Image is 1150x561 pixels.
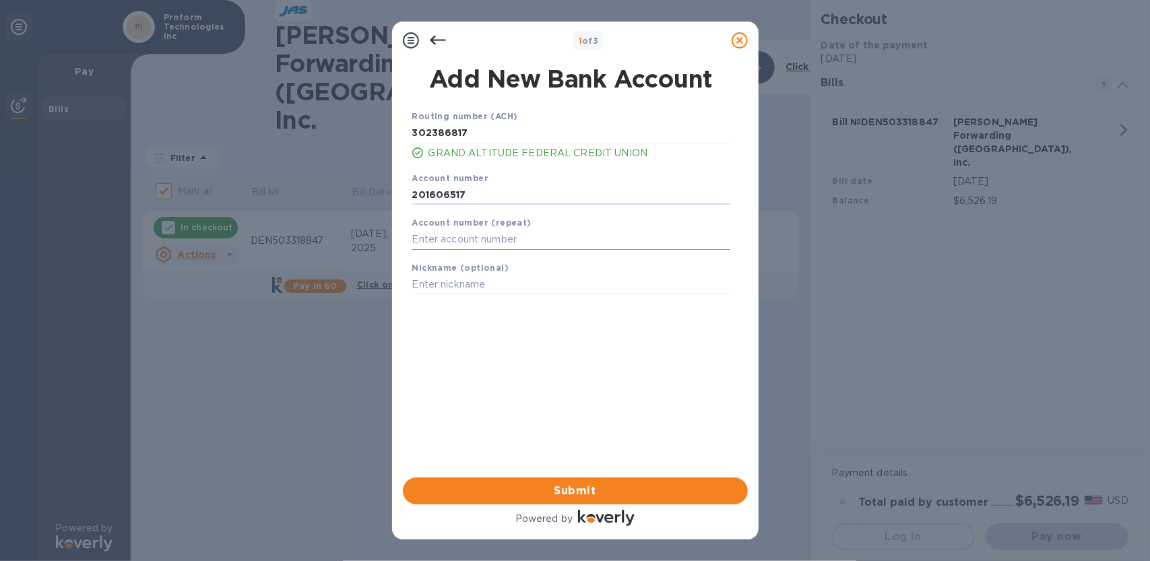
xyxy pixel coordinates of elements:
input: Enter account number [412,230,730,250]
b: Account number [412,173,489,183]
p: Powered by [515,512,573,526]
input: Enter account number [412,185,730,205]
span: Submit [414,483,737,499]
input: Enter routing number [412,123,730,143]
b: Nickname (optional) [412,263,509,273]
b: Account number (repeat) [412,218,532,228]
b: Routing number (ACH) [412,111,518,121]
p: GRAND ALTITUDE FEDERAL CREDIT UNION [428,146,730,160]
span: 1 [579,36,582,46]
button: Submit [403,477,748,504]
img: Logo [578,510,635,526]
h1: Add New Bank Account [404,65,738,93]
input: Enter nickname [412,275,730,295]
b: of 3 [579,36,599,46]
